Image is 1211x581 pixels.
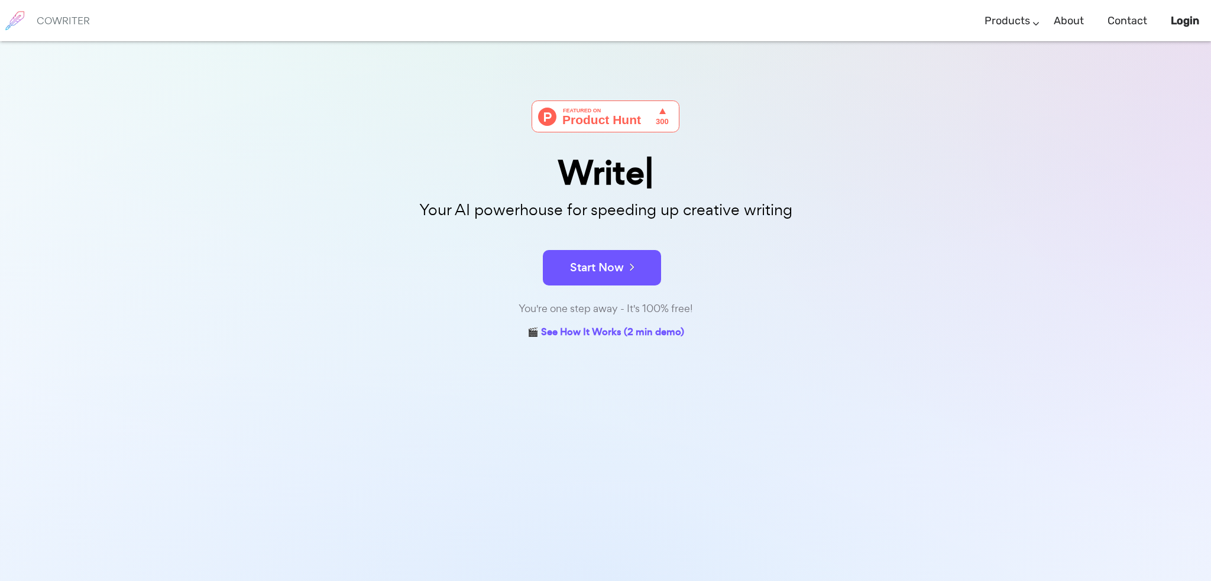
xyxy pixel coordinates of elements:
[1054,4,1084,38] a: About
[532,100,679,132] img: Cowriter - Your AI buddy for speeding up creative writing | Product Hunt
[1171,14,1199,27] b: Login
[985,4,1030,38] a: Products
[310,156,901,190] div: Write
[527,324,684,342] a: 🎬 See How It Works (2 min demo)
[543,250,661,285] button: Start Now
[1108,4,1147,38] a: Contact
[37,15,90,26] h6: COWRITER
[1171,4,1199,38] a: Login
[310,197,901,223] p: Your AI powerhouse for speeding up creative writing
[310,300,901,317] div: You're one step away - It's 100% free!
